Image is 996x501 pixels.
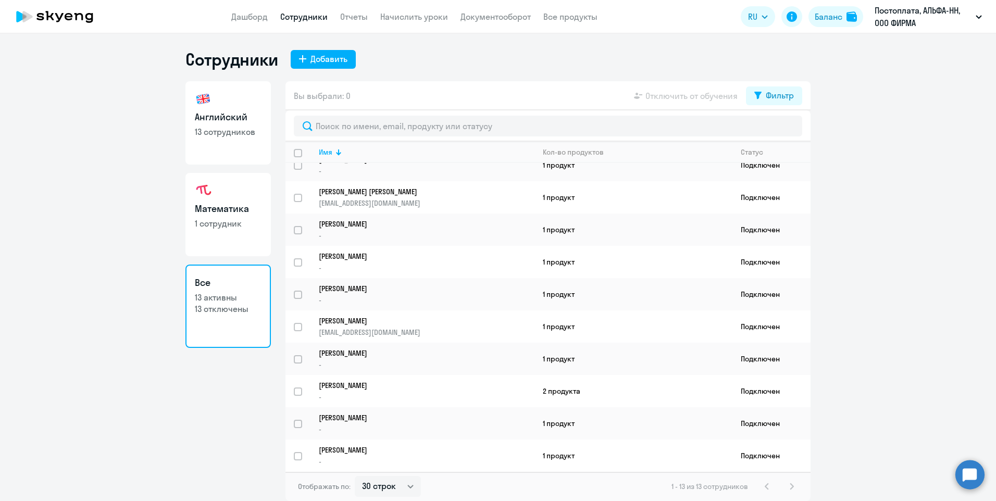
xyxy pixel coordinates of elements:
td: 1 продукт [534,181,732,214]
td: 1 продукт [534,214,732,246]
p: [PERSON_NAME] [319,413,520,422]
p: - [319,295,534,305]
td: Подключен [732,181,811,214]
img: math [195,182,211,199]
td: 1 продукт [534,343,732,375]
a: [PERSON_NAME]- [319,252,534,272]
a: Отчеты [340,11,368,22]
td: Подключен [732,343,811,375]
div: Добавить [310,53,347,65]
p: 13 отключены [195,303,262,315]
input: Поиск по имени, email, продукту или статусу [294,116,802,136]
a: Начислить уроки [380,11,448,22]
p: [EMAIL_ADDRESS][DOMAIN_NAME] [319,198,534,208]
p: 1 сотрудник [195,218,262,229]
p: [PERSON_NAME] [319,219,520,229]
td: 2 продукта [534,375,732,407]
a: [PERSON_NAME]- [319,155,534,176]
a: [PERSON_NAME] [PERSON_NAME][EMAIL_ADDRESS][DOMAIN_NAME] [319,187,534,208]
td: Подключен [732,214,811,246]
td: 1 продукт [534,310,732,343]
td: 1 продукт [534,407,732,440]
h1: Сотрудники [185,49,278,70]
a: Документооборот [460,11,531,22]
a: Английский13 сотрудников [185,81,271,165]
td: Подключен [732,278,811,310]
img: english [195,91,211,107]
td: Подключен [732,246,811,278]
a: Все13 активны13 отключены [185,265,271,348]
button: Балансbalance [808,6,863,27]
div: Статус [741,147,810,157]
td: Подключен [732,149,811,181]
span: Отображать по: [298,482,351,491]
a: [PERSON_NAME]- [319,219,534,240]
button: Постоплата, АЛЬФА-НН, ООО ФИРМА [869,4,987,29]
span: RU [748,10,757,23]
p: Постоплата, АЛЬФА-НН, ООО ФИРМА [875,4,972,29]
td: 1 продукт [534,149,732,181]
p: - [319,166,534,176]
p: - [319,457,534,466]
span: 1 - 13 из 13 сотрудников [671,482,748,491]
p: - [319,360,534,369]
a: Математика1 сотрудник [185,173,271,256]
p: [EMAIL_ADDRESS][DOMAIN_NAME] [319,328,534,337]
button: Фильтр [746,86,802,105]
a: Дашборд [231,11,268,22]
button: Добавить [291,50,356,69]
a: Сотрудники [280,11,328,22]
button: RU [741,6,775,27]
h3: Математика [195,202,262,216]
p: [PERSON_NAME] [319,381,520,390]
td: 1 продукт [534,246,732,278]
p: 13 сотрудников [195,126,262,137]
td: Подключен [732,440,811,472]
h3: Английский [195,110,262,124]
a: Все продукты [543,11,597,22]
td: 1 продукт [534,440,732,472]
p: - [319,424,534,434]
p: [PERSON_NAME] [319,348,520,358]
p: [PERSON_NAME] [319,316,520,325]
td: Подключен [732,375,811,407]
p: [PERSON_NAME] [319,284,520,293]
span: Вы выбрали: 0 [294,90,351,102]
p: [PERSON_NAME] [319,252,520,261]
a: [PERSON_NAME]- [319,348,534,369]
div: Кол-во продуктов [543,147,604,157]
div: Кол-во продуктов [543,147,732,157]
div: Фильтр [766,89,794,102]
img: balance [846,11,857,22]
a: [PERSON_NAME]- [319,445,534,466]
div: Имя [319,147,332,157]
td: Подключен [732,310,811,343]
p: [PERSON_NAME] [PERSON_NAME] [319,187,520,196]
div: Баланс [815,10,842,23]
td: 1 продукт [534,278,732,310]
a: [PERSON_NAME]- [319,284,534,305]
p: [PERSON_NAME] [319,445,520,455]
div: Статус [741,147,763,157]
td: Подключен [732,407,811,440]
a: [PERSON_NAME][EMAIL_ADDRESS][DOMAIN_NAME] [319,316,534,337]
p: - [319,263,534,272]
a: [PERSON_NAME]- [319,413,534,434]
p: 13 активны [195,292,262,303]
a: [PERSON_NAME]- [319,381,534,402]
p: - [319,231,534,240]
p: - [319,392,534,402]
h3: Все [195,276,262,290]
div: Имя [319,147,534,157]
